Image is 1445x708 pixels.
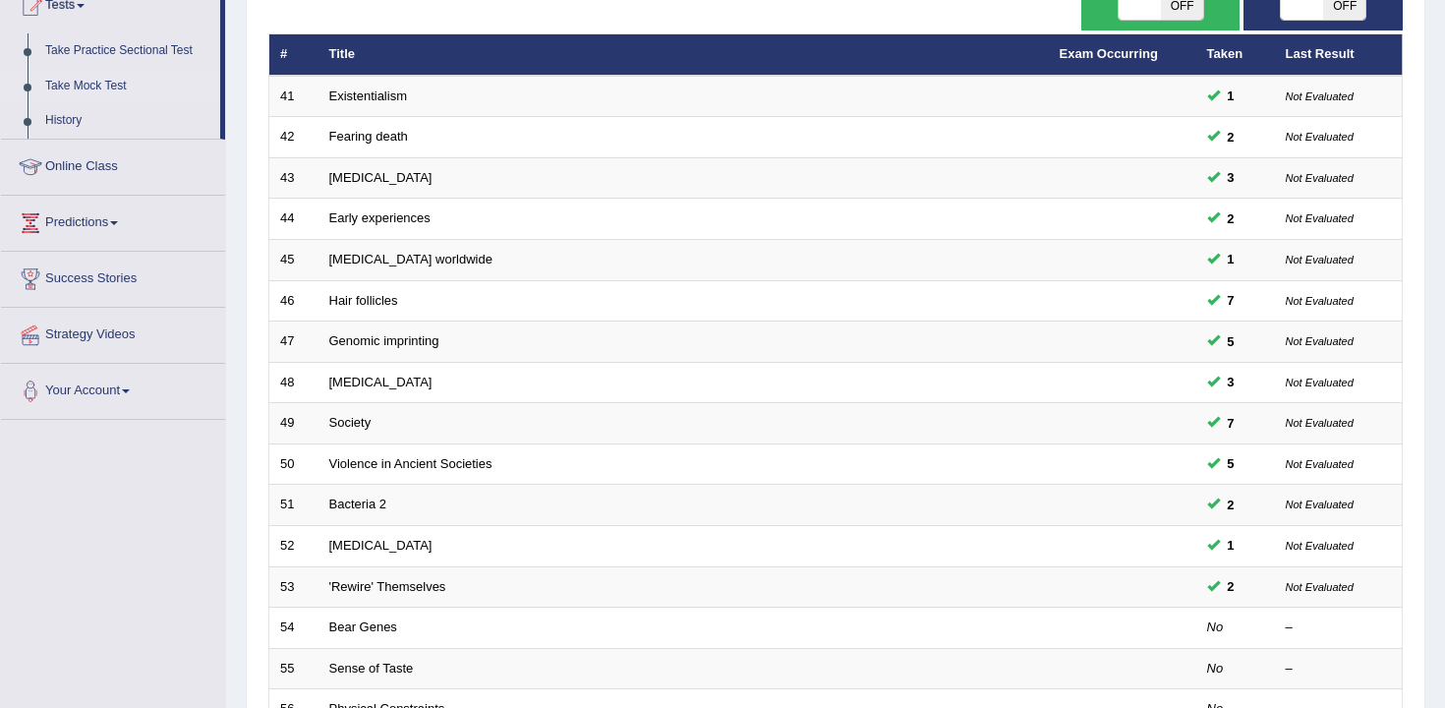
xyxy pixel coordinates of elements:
[1286,377,1354,388] small: Not Evaluated
[329,661,414,676] a: Sense of Taste
[329,497,387,511] a: Bacteria 2
[329,129,408,144] a: Fearing death
[1286,131,1354,143] small: Not Evaluated
[1220,167,1243,188] span: You can still take this question
[269,240,318,281] td: 45
[1286,172,1354,184] small: Not Evaluated
[1220,127,1243,147] span: You can still take this question
[1220,331,1243,352] span: You can still take this question
[329,456,492,471] a: Violence in Ancient Societies
[1286,458,1354,470] small: Not Evaluated
[1286,335,1354,347] small: Not Evaluated
[269,443,318,485] td: 50
[1,140,225,189] a: Online Class
[1220,535,1243,556] span: You can still take this question
[36,103,220,139] a: History
[269,199,318,240] td: 44
[1286,212,1354,224] small: Not Evaluated
[329,619,397,634] a: Bear Genes
[1286,90,1354,102] small: Not Evaluated
[1286,417,1354,429] small: Not Evaluated
[329,293,398,308] a: Hair follicles
[1286,619,1392,637] div: –
[269,34,318,76] th: #
[318,34,1049,76] th: Title
[1207,661,1224,676] em: No
[269,648,318,689] td: 55
[1220,290,1243,311] span: You can still take this question
[1,252,225,301] a: Success Stories
[1286,295,1354,307] small: Not Evaluated
[1220,86,1243,106] span: You can still take this question
[1220,249,1243,269] span: You can still take this question
[1286,540,1354,552] small: Not Evaluated
[269,403,318,444] td: 49
[1220,495,1243,515] span: You can still take this question
[1220,208,1243,229] span: You can still take this question
[269,485,318,526] td: 51
[1286,254,1354,265] small: Not Evaluated
[269,76,318,117] td: 41
[1,308,225,357] a: Strategy Videos
[269,362,318,403] td: 48
[269,117,318,158] td: 42
[1,364,225,413] a: Your Account
[1207,619,1224,634] em: No
[329,579,446,594] a: 'Rewire' Themselves
[269,322,318,363] td: 47
[1220,413,1243,434] span: You can still take this question
[329,538,433,553] a: [MEDICAL_DATA]
[1196,34,1275,76] th: Taken
[269,157,318,199] td: 43
[1275,34,1403,76] th: Last Result
[36,33,220,69] a: Take Practice Sectional Test
[329,415,372,430] a: Society
[1,196,225,245] a: Predictions
[1060,46,1158,61] a: Exam Occurring
[269,280,318,322] td: 46
[329,210,431,225] a: Early experiences
[329,170,433,185] a: [MEDICAL_DATA]
[1220,576,1243,597] span: You can still take this question
[36,69,220,104] a: Take Mock Test
[1286,499,1354,510] small: Not Evaluated
[1286,581,1354,593] small: Not Evaluated
[269,525,318,566] td: 52
[1220,453,1243,474] span: You can still take this question
[329,333,439,348] a: Genomic imprinting
[329,88,407,103] a: Existentialism
[1220,372,1243,392] span: You can still take this question
[329,252,492,266] a: [MEDICAL_DATA] worldwide
[329,375,433,389] a: [MEDICAL_DATA]
[269,608,318,649] td: 54
[269,566,318,608] td: 53
[1286,660,1392,678] div: –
